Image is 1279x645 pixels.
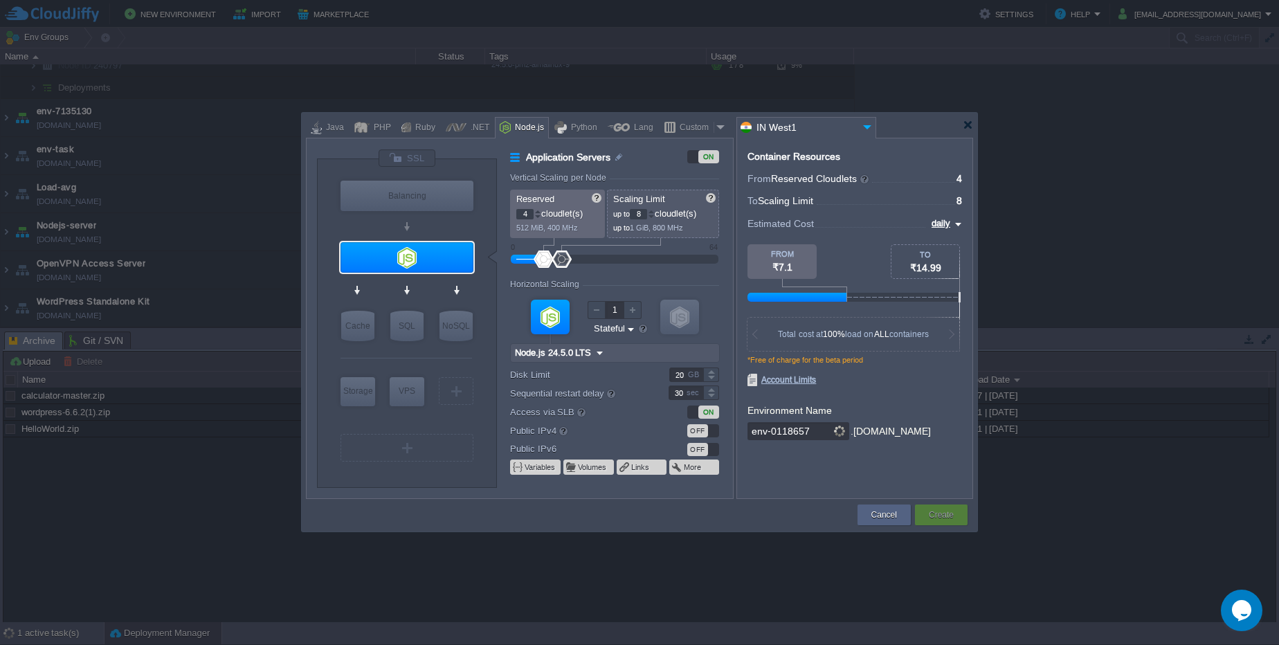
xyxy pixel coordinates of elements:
[613,210,630,218] span: up to
[747,356,962,374] div: *Free of charge for the beta period
[891,251,959,259] div: TO
[516,194,554,204] span: Reserved
[567,118,597,138] div: Python
[871,508,897,522] button: Cancel
[511,118,544,138] div: Node.js
[747,195,758,206] span: To
[510,280,583,289] div: Horizontal Scaling
[747,250,817,258] div: FROM
[390,377,424,405] div: VPS
[370,118,391,138] div: PHP
[747,152,840,162] div: Container Resources
[747,216,814,231] span: Estimated Cost
[956,173,962,184] span: 4
[687,386,702,399] div: sec
[772,262,792,273] span: ₹7.1
[439,377,473,405] div: Create New Layer
[411,118,435,138] div: Ruby
[439,311,473,341] div: NoSQL
[341,434,473,462] div: Create New Layer
[341,311,374,341] div: Cache
[688,368,702,381] div: GB
[687,443,708,456] div: OFF
[341,377,375,406] div: Storage Containers
[390,377,424,406] div: Elastic VPS
[709,243,718,251] div: 64
[390,311,424,341] div: SQL
[466,118,489,138] div: .NET
[631,462,651,473] button: Links
[322,118,344,138] div: Java
[698,406,719,419] div: ON
[613,205,714,219] p: cloudlet(s)
[747,374,816,386] span: Account Limits
[687,424,708,437] div: OFF
[510,404,651,419] label: Access via SLB
[1221,590,1265,631] iframe: chat widget
[698,150,719,163] div: ON
[525,462,556,473] button: Variables
[613,194,665,204] span: Scaling Limit
[758,195,813,206] span: Scaling Limit
[630,224,683,232] span: 1 GiB, 800 MHz
[747,173,771,184] span: From
[510,385,651,401] label: Sequential restart delay
[929,508,954,522] button: Create
[910,262,941,273] span: ₹14.99
[516,224,578,232] span: 512 MiB, 400 MHz
[341,181,473,211] div: Balancing
[510,423,651,438] label: Public IPv4
[341,377,375,405] div: Storage
[771,173,870,184] span: Reserved Cloudlets
[675,118,714,138] div: Custom
[747,405,832,416] label: Environment Name
[851,422,931,441] div: .[DOMAIN_NAME]
[684,462,702,473] button: More
[510,442,651,456] label: Public IPv6
[510,173,610,183] div: Vertical Scaling per Node
[341,181,473,211] div: Load Balancer
[956,195,962,206] span: 8
[390,311,424,341] div: SQL Databases
[341,242,473,273] div: Application Servers
[511,243,515,251] div: 0
[613,224,630,232] span: up to
[439,311,473,341] div: NoSQL Databases
[578,462,608,473] button: Volumes
[630,118,653,138] div: Lang
[516,205,600,219] p: cloudlet(s)
[510,367,651,382] label: Disk Limit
